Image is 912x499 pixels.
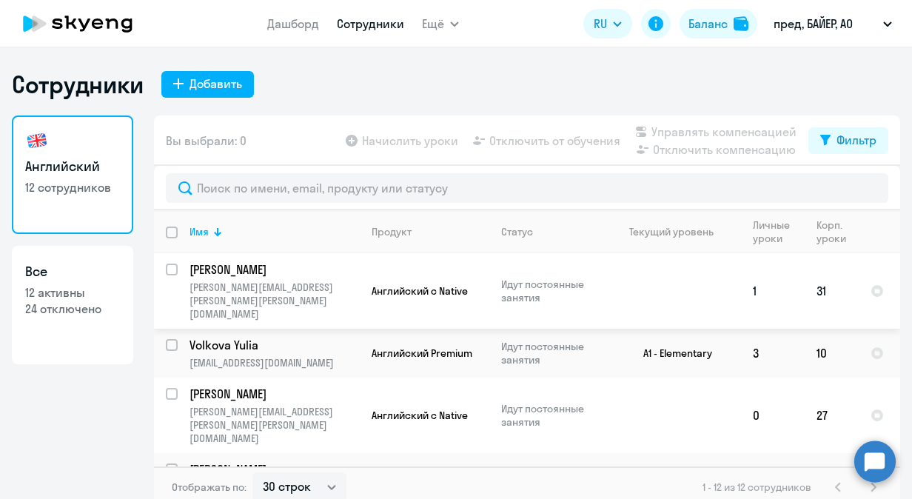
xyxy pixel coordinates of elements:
[25,262,120,281] h3: Все
[817,218,858,245] div: Корп. уроки
[817,218,846,245] div: Корп. уроки
[337,16,404,31] a: Сотрудники
[12,115,133,234] a: Английский12 сотрудников
[805,378,859,453] td: 27
[25,129,49,153] img: english
[501,464,603,491] p: Идут постоянные занятия
[190,261,357,278] p: [PERSON_NAME]
[805,253,859,329] td: 31
[753,218,804,245] div: Личные уроки
[422,15,444,33] span: Ещё
[190,225,209,238] div: Имя
[501,225,533,238] div: Статус
[615,225,740,238] div: Текущий уровень
[190,461,359,478] a: [PERSON_NAME]
[372,225,489,238] div: Продукт
[688,15,728,33] div: Баланс
[766,6,899,41] button: пред, БАЙЕР, АО
[190,337,359,353] a: Volkova Yulia
[372,284,468,298] span: Английский с Native
[190,337,357,353] p: Volkova Yulia
[583,9,632,38] button: RU
[190,281,359,321] p: [PERSON_NAME][EMAIL_ADDRESS][PERSON_NAME][PERSON_NAME][DOMAIN_NAME]
[501,402,603,429] p: Идут постоянные занятия
[372,409,468,422] span: Английский с Native
[161,71,254,98] button: Добавить
[805,329,859,378] td: 10
[190,261,359,278] a: [PERSON_NAME]
[166,132,247,150] span: Вы выбрали: 0
[12,70,144,99] h1: Сотрудники
[190,386,357,402] p: [PERSON_NAME]
[753,218,791,245] div: Личные уроки
[25,284,120,301] p: 12 активны
[594,15,607,33] span: RU
[25,157,120,176] h3: Английский
[741,378,805,453] td: 0
[372,225,412,238] div: Продукт
[836,131,876,149] div: Фильтр
[372,346,472,360] span: Английский Premium
[422,9,459,38] button: Ещё
[501,278,603,304] p: Идут постоянные занятия
[741,253,805,329] td: 1
[190,461,357,478] p: [PERSON_NAME]
[774,15,853,33] p: пред, БАЙЕР, АО
[501,225,603,238] div: Статус
[190,225,359,238] div: Имя
[190,356,359,369] p: [EMAIL_ADDRESS][DOMAIN_NAME]
[267,16,319,31] a: Дашборд
[808,127,888,154] button: Фильтр
[741,329,805,378] td: 3
[166,173,888,203] input: Поиск по имени, email, продукту или статусу
[629,225,714,238] div: Текущий уровень
[172,480,247,494] span: Отображать по:
[680,9,757,38] button: Балансbalance
[190,75,242,93] div: Добавить
[190,405,359,445] p: [PERSON_NAME][EMAIL_ADDRESS][PERSON_NAME][PERSON_NAME][DOMAIN_NAME]
[703,480,811,494] span: 1 - 12 из 12 сотрудников
[25,179,120,195] p: 12 сотрудников
[190,386,359,402] a: [PERSON_NAME]
[12,246,133,364] a: Все12 активны24 отключено
[603,329,741,378] td: A1 - Elementary
[734,16,748,31] img: balance
[501,340,603,366] p: Идут постоянные занятия
[25,301,120,317] p: 24 отключено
